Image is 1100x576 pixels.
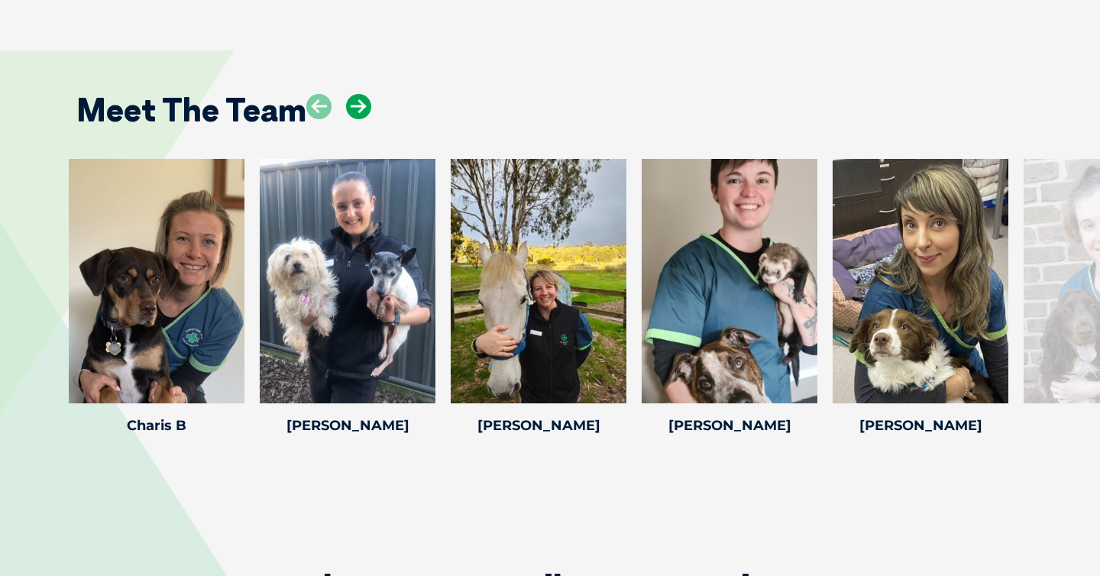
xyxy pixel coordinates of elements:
[76,94,306,126] h2: Meet The Team
[69,419,244,432] h4: Charis B
[260,419,435,432] h4: [PERSON_NAME]
[1070,70,1085,85] button: Search
[451,419,626,432] h4: [PERSON_NAME]
[833,419,1008,432] h4: [PERSON_NAME]
[642,419,817,432] h4: [PERSON_NAME]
